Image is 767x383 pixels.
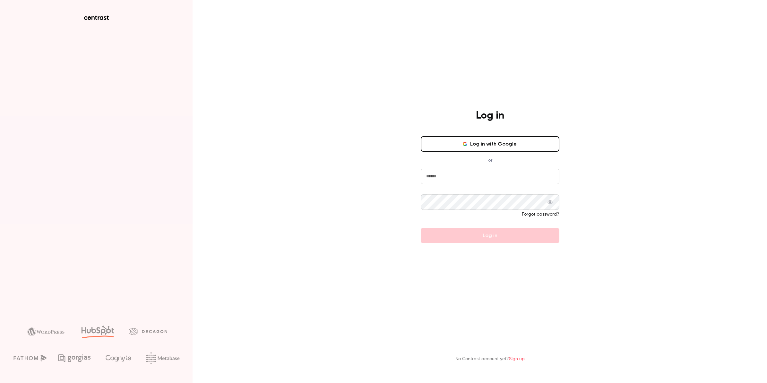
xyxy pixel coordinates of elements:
h4: Log in [476,109,504,122]
button: Log in with Google [421,136,559,152]
a: Forgot password? [522,212,559,217]
img: decagon [129,328,167,335]
span: or [485,157,496,164]
a: Sign up [509,357,525,361]
p: No Contrast account yet? [455,356,525,362]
